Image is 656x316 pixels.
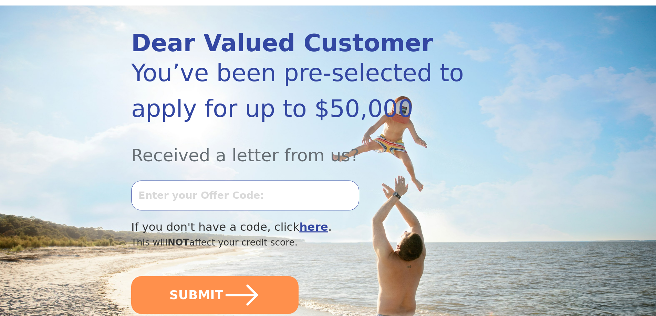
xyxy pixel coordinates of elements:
div: Received a letter from us? [131,127,466,168]
div: Dear Valued Customer [131,31,466,55]
div: You’ve been pre-selected to apply for up to $50,000 [131,55,466,127]
input: Enter your Offer Code: [131,181,359,210]
div: This will affect your credit score. [131,236,466,249]
div: If you don't have a code, click . [131,219,466,236]
button: SUBMIT [131,276,299,314]
span: NOT [168,237,189,248]
a: here [299,220,328,233]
